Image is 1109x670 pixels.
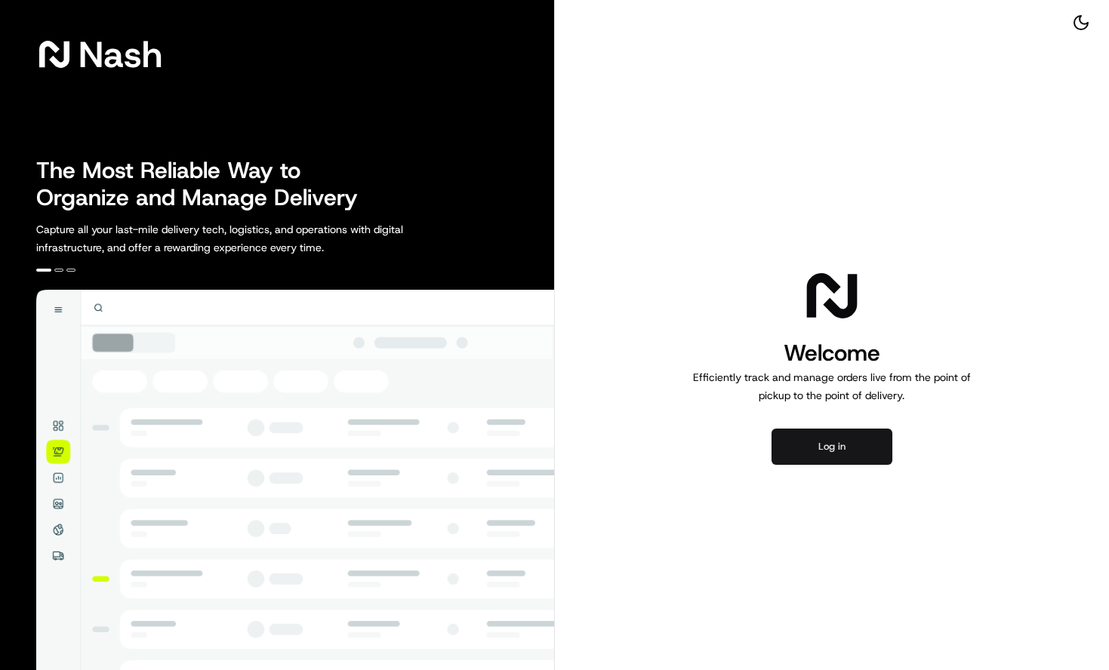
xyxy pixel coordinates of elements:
[36,157,374,211] h2: The Most Reliable Way to Organize and Manage Delivery
[687,338,977,368] h1: Welcome
[772,429,892,465] button: Log in
[36,220,471,257] p: Capture all your last-mile delivery tech, logistics, and operations with digital infrastructure, ...
[79,39,162,69] span: Nash
[687,368,977,404] p: Efficiently track and manage orders live from the point of pickup to the point of delivery.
